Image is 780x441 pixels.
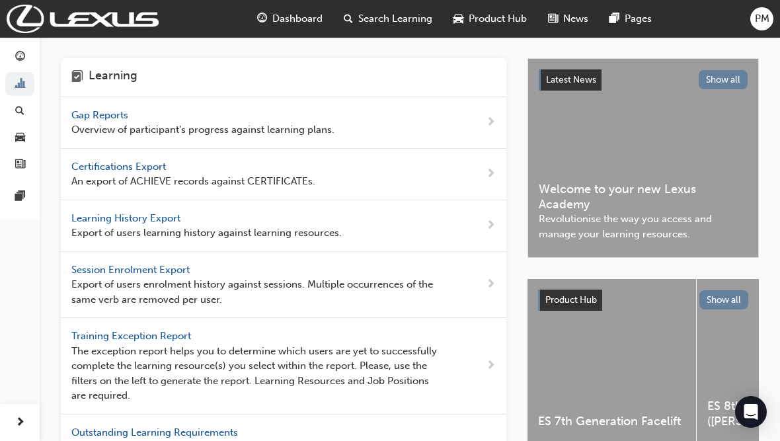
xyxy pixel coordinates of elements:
span: next-icon [486,358,496,374]
span: Revolutionise the way you access and manage your learning resources. [539,212,748,241]
a: news-iconNews [537,5,599,32]
span: Learning History Export [71,212,183,224]
span: guage-icon [257,11,267,27]
span: car-icon [15,132,25,144]
span: Outstanding Learning Requirements [71,426,241,438]
span: ES 7th Generation Facelift [538,414,685,429]
a: Latest NewsShow allWelcome to your new Lexus AcademyRevolutionise the way you access and manage y... [527,58,759,258]
span: search-icon [15,105,24,117]
span: Export of users enrolment history against sessions. Multiple occurrences of the same verb are rem... [71,277,444,307]
span: next-icon [15,415,25,431]
span: learning-icon [71,69,83,86]
img: Trak [7,5,159,33]
span: Certifications Export [71,161,169,173]
a: pages-iconPages [599,5,662,32]
a: search-iconSearch Learning [333,5,443,32]
span: Export of users learning history against learning resources. [71,225,342,241]
button: PM [750,7,773,30]
button: Show all [699,70,748,89]
span: chart-icon [15,79,25,91]
a: Gap Reports Overview of participant's progress against learning plans.next-icon [61,97,506,149]
span: Gap Reports [71,109,131,121]
span: News [563,11,588,26]
span: Search Learning [358,11,432,26]
span: pages-icon [15,191,25,203]
span: next-icon [486,218,496,234]
span: Session Enrolment Export [71,264,192,276]
a: Certifications Export An export of ACHIEVE records against CERTIFICATEs.next-icon [61,149,506,200]
span: The exception report helps you to determine which users are yet to successfully complete the lear... [71,344,444,403]
span: pages-icon [609,11,619,27]
a: Session Enrolment Export Export of users enrolment history against sessions. Multiple occurrences... [61,252,506,319]
span: guage-icon [15,52,25,63]
a: guage-iconDashboard [247,5,333,32]
h4: Learning [89,69,137,86]
span: next-icon [486,114,496,131]
span: Pages [625,11,652,26]
span: An export of ACHIEVE records against CERTIFICATEs. [71,174,315,189]
span: search-icon [344,11,353,27]
span: Training Exception Report [71,330,194,342]
span: news-icon [15,159,25,171]
span: Product Hub [545,294,597,305]
a: Training Exception Report The exception report helps you to determine which users are yet to succ... [61,318,506,415]
span: Welcome to your new Lexus Academy [539,182,748,212]
span: next-icon [486,276,496,293]
span: Product Hub [469,11,527,26]
a: Learning History Export Export of users learning history against learning resources.next-icon [61,200,506,252]
a: Product HubShow all [538,290,748,311]
a: Latest NewsShow all [539,69,748,91]
a: car-iconProduct Hub [443,5,537,32]
span: PM [755,11,769,26]
span: next-icon [486,166,496,182]
div: Open Intercom Messenger [735,396,767,428]
span: Dashboard [272,11,323,26]
button: Show all [699,290,749,309]
span: Latest News [546,74,596,85]
span: news-icon [548,11,558,27]
span: Overview of participant's progress against learning plans. [71,122,334,138]
span: car-icon [453,11,463,27]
